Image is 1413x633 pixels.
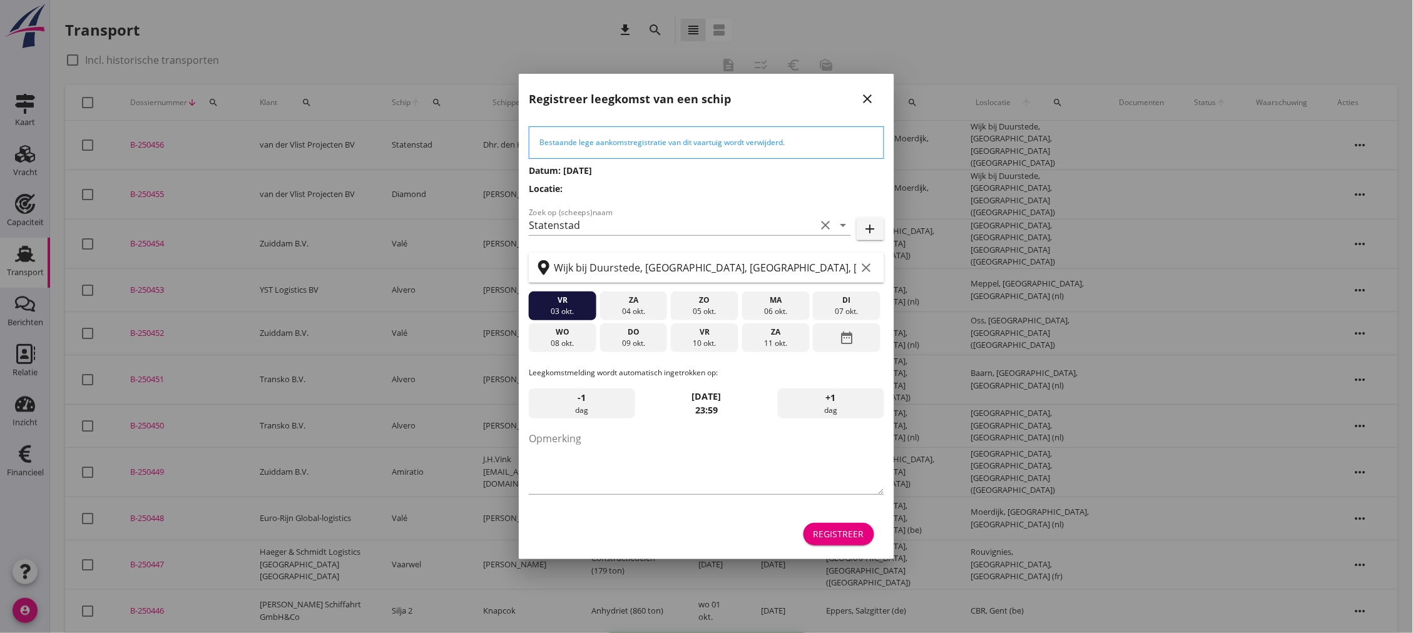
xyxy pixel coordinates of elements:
textarea: Opmerking [529,428,884,494]
div: 04 okt. [603,306,664,317]
p: Leegkomstmelding wordt automatisch ingetrokken op: [529,367,884,378]
i: clear [859,260,874,275]
div: zo [674,295,735,306]
div: vr [674,327,735,338]
div: 07 okt. [816,306,877,317]
div: 08 okt. [532,338,593,349]
div: za [745,327,807,338]
span: -1 [578,391,586,405]
div: vr [532,295,593,306]
div: 10 okt. [674,338,735,349]
div: ma [745,295,807,306]
i: arrow_drop_down [836,218,851,233]
h2: Registreer leegkomst van een schip [529,91,731,108]
strong: 23:59 [695,404,718,416]
div: 06 okt. [745,306,807,317]
div: 05 okt. [674,306,735,317]
button: Registreer [803,523,874,545]
div: wo [532,327,593,338]
strong: [DATE] [692,390,722,402]
div: Bestaande lege aankomstregistratie van dit vaartuig wordt verwijderd. [539,137,874,148]
div: do [603,327,664,338]
div: di [816,295,877,306]
h3: Datum: [DATE] [529,164,884,177]
div: dag [529,388,635,418]
i: clear [819,218,834,233]
div: 09 okt. [603,338,664,349]
i: date_range [839,327,854,349]
i: add [863,221,878,236]
div: Registreer [814,527,864,540]
input: Zoek op (scheeps)naam [529,215,816,235]
div: za [603,295,664,306]
div: dag [778,388,884,418]
input: Zoek op terminal of plaats [554,258,857,278]
div: 03 okt. [532,306,593,317]
span: +1 [826,391,836,405]
i: close [860,91,875,106]
h3: Locatie: [529,182,884,195]
div: 11 okt. [745,338,807,349]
